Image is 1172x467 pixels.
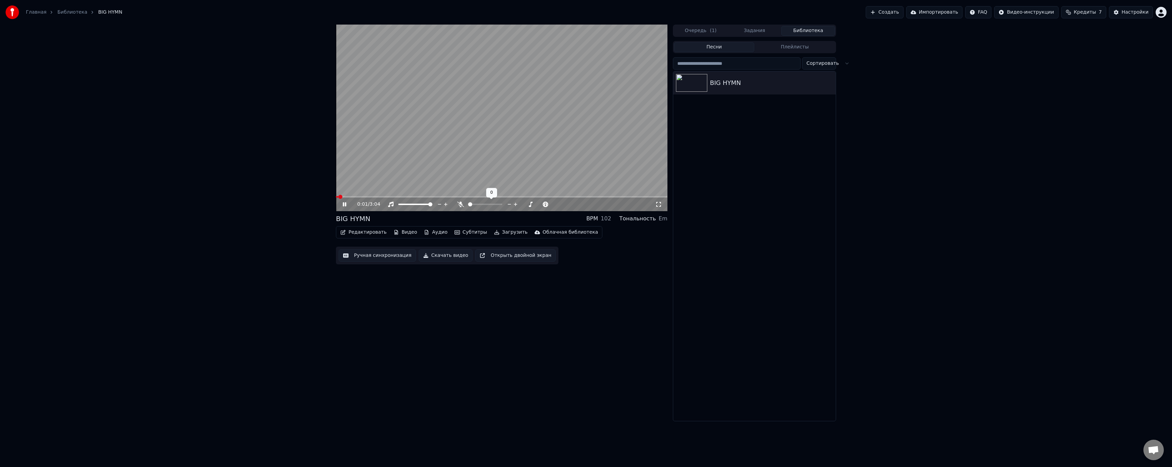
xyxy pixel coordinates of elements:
[338,228,389,237] button: Редактировать
[543,229,598,236] div: Облачная библиотека
[659,215,667,223] div: Em
[391,228,420,237] button: Видео
[1099,9,1102,16] span: 7
[674,42,755,52] button: Песни
[421,228,450,237] button: Аудио
[491,228,530,237] button: Загрузить
[601,215,611,223] div: 102
[710,78,833,88] div: BIG HYMN
[866,6,903,18] button: Создать
[710,27,716,34] span: ( 1 )
[336,214,370,223] div: BIG HYMN
[1061,6,1106,18] button: Кредиты7
[339,249,416,262] button: Ручная синхронизация
[728,26,782,36] button: Задания
[1143,440,1164,460] div: Открытый чат
[1122,9,1148,16] div: Настройки
[357,201,368,208] span: 0:01
[674,26,728,36] button: Очередь
[1074,9,1096,16] span: Кредиты
[452,228,490,237] button: Субтитры
[619,215,656,223] div: Тональность
[475,249,556,262] button: Открыть двойной экран
[906,6,963,18] button: Импортировать
[781,26,835,36] button: Библиотека
[26,9,46,16] a: Главная
[419,249,473,262] button: Скачать видео
[5,5,19,19] img: youka
[57,9,87,16] a: Библиотека
[98,9,122,16] span: BIG HYMN
[754,42,835,52] button: Плейлисты
[1109,6,1153,18] button: Настройки
[370,201,380,208] span: 3:04
[486,188,497,198] div: 0
[26,9,122,16] nav: breadcrumb
[357,201,374,208] div: /
[806,60,839,67] span: Сортировать
[994,6,1058,18] button: Видео-инструкции
[965,6,991,18] button: FAQ
[586,215,598,223] div: BPM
